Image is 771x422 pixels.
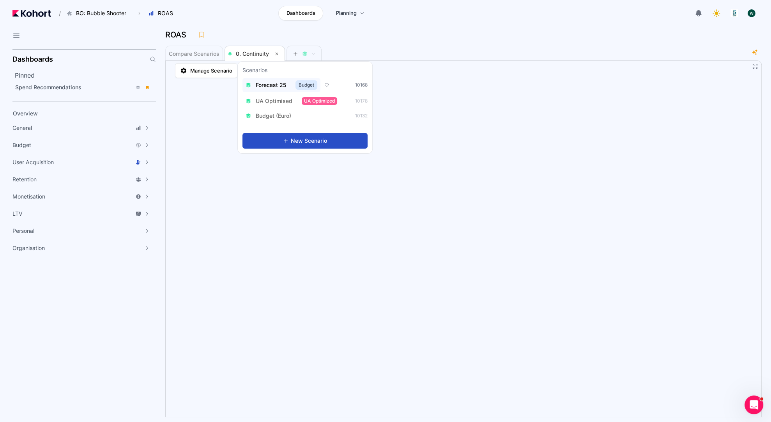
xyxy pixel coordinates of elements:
[242,78,320,92] button: Forecast 25Budget
[12,193,45,200] span: Monetisation
[242,66,267,76] h3: Scenarios
[13,110,38,117] span: Overview
[12,10,51,17] img: Kohort logo
[328,6,373,21] a: Planning
[752,63,758,69] button: Fullscreen
[730,9,738,17] img: logo_logo_images_1_20240607072359498299_20240828135028712857.jpeg
[165,31,191,39] h3: ROAS
[53,9,61,18] span: /
[336,9,357,17] span: Planning
[12,82,154,93] a: Spend Recommendations
[137,10,142,16] span: ›
[256,97,292,105] span: UA Optimised
[744,395,763,414] iframe: Intercom live chat
[295,80,317,90] span: Budget
[15,84,81,90] span: Spend Recommendations
[302,97,337,105] span: UA Optimized
[242,110,299,122] button: Budget (Euro)
[15,71,156,80] h2: Pinned
[76,9,126,17] span: BO: Bubble Shooter
[12,244,45,252] span: Organisation
[242,94,340,107] button: UA OptimisedUA Optimized
[12,141,31,149] span: Budget
[144,7,181,20] button: ROAS
[256,112,291,120] span: Budget (Euro)
[12,210,23,218] span: LTV
[355,98,368,104] span: 10178
[286,9,315,17] span: Dashboards
[242,133,368,149] button: New Scenario
[169,51,219,57] span: Compare Scenarios
[12,124,32,132] span: General
[12,158,54,166] span: User Acquisition
[10,108,143,119] a: Overview
[291,137,327,145] span: New Scenario
[12,176,37,183] span: Retention
[175,63,237,78] a: Manage Scenario
[355,113,368,119] span: 10132
[355,82,368,88] span: 10168
[256,81,286,89] span: Forecast 25
[12,227,34,235] span: Personal
[236,50,269,57] span: 0. Continuity
[12,56,53,63] h2: Dashboards
[278,6,323,21] a: Dashboards
[158,9,173,17] span: ROAS
[190,67,232,74] span: Manage Scenario
[62,7,134,20] button: BO: Bubble Shooter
